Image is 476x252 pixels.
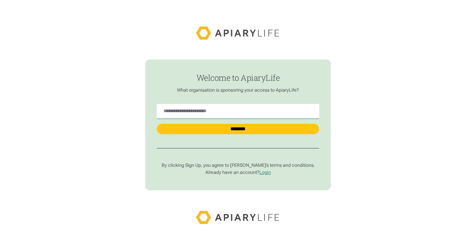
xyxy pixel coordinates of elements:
p: Already have an account? [157,169,320,175]
p: By clicking Sign Up, you agree to [PERSON_NAME]’s terms and conditions. [157,162,320,168]
a: Login [259,169,271,175]
p: What organisation is sponsoring your access to ApiaryLife? [157,87,320,93]
h1: Welcome to ApiaryLife [157,73,320,82]
form: find-employer [145,59,331,190]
